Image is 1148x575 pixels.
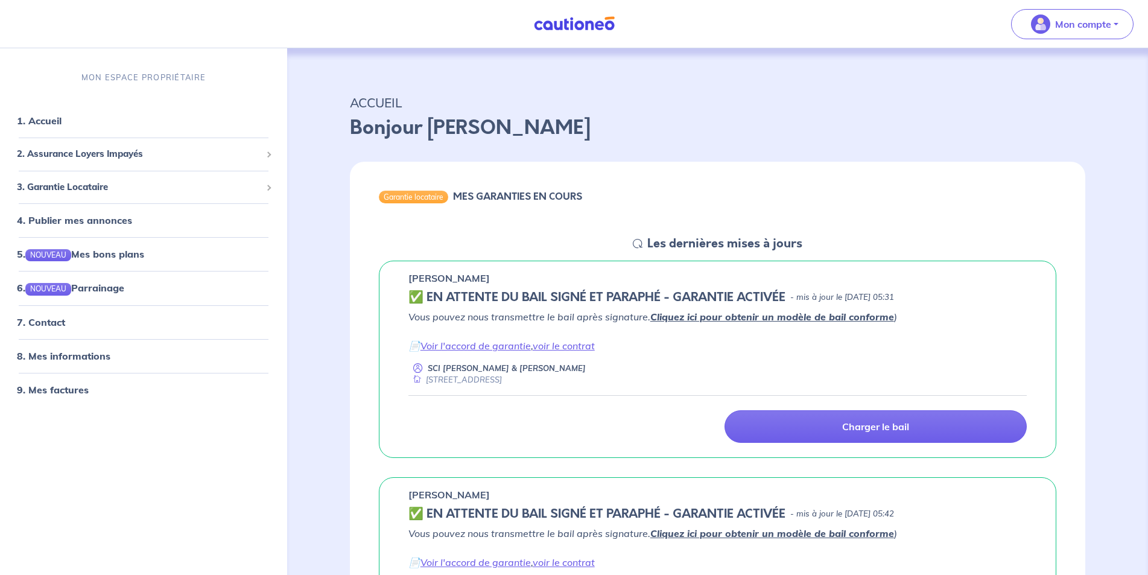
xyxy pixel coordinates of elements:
div: 3. Garantie Locataire [5,176,282,199]
p: Mon compte [1055,17,1111,31]
a: 6.NOUVEAUParrainage [17,282,124,294]
span: 2. Assurance Loyers Impayés [17,147,261,161]
em: 📄 , [408,556,595,568]
div: 2. Assurance Loyers Impayés [5,142,282,166]
div: 1. Accueil [5,109,282,133]
em: 📄 , [408,340,595,352]
img: illu_account_valid_menu.svg [1031,14,1050,34]
div: Garantie locataire [379,191,448,203]
p: Bonjour [PERSON_NAME] [350,113,1085,142]
a: 5.NOUVEAUMes bons plans [17,248,144,260]
div: 8. Mes informations [5,344,282,368]
a: Voir l'accord de garantie [420,556,531,568]
a: Charger le bail [725,410,1027,443]
p: Charger le bail [842,421,909,433]
em: Vous pouvez nous transmettre le bail après signature. ) [408,311,897,323]
div: 4. Publier mes annonces [5,208,282,232]
a: 7. Contact [17,316,65,328]
img: Cautioneo [529,16,620,31]
p: SCI [PERSON_NAME] & [PERSON_NAME] [428,363,586,374]
p: - mis à jour le [DATE] 05:42 [790,508,894,520]
p: MON ESPACE PROPRIÉTAIRE [81,72,206,83]
div: 7. Contact [5,310,282,334]
div: 5.NOUVEAUMes bons plans [5,242,282,266]
p: - mis à jour le [DATE] 05:31 [790,291,894,303]
a: Cliquez ici pour obtenir un modèle de bail conforme [650,527,894,539]
div: 9. Mes factures [5,378,282,402]
a: 4. Publier mes annonces [17,214,132,226]
a: 1. Accueil [17,115,62,127]
em: Vous pouvez nous transmettre le bail après signature. ) [408,527,897,539]
a: 8. Mes informations [17,350,110,362]
a: voir le contrat [533,556,595,568]
button: illu_account_valid_menu.svgMon compte [1011,9,1134,39]
a: Cliquez ici pour obtenir un modèle de bail conforme [650,311,894,323]
h5: ✅️️️ EN ATTENTE DU BAIL SIGNÉ ET PARAPHÉ - GARANTIE ACTIVÉE [408,290,785,305]
a: 9. Mes factures [17,384,89,396]
a: voir le contrat [533,340,595,352]
h6: MES GARANTIES EN COURS [453,191,582,202]
p: ACCUEIL [350,92,1085,113]
span: 3. Garantie Locataire [17,180,261,194]
p: [PERSON_NAME] [408,488,490,502]
div: state: CONTRACT-SIGNED, Context: IN-LANDLORD,IS-GL-CAUTION-IN-LANDLORD [408,507,1027,521]
div: [STREET_ADDRESS] [408,374,502,386]
div: 6.NOUVEAUParrainage [5,276,282,300]
p: [PERSON_NAME] [408,271,490,285]
h5: Les dernières mises à jours [647,237,802,251]
div: state: CONTRACT-SIGNED, Context: IN-LANDLORD,IS-GL-CAUTION-IN-LANDLORD [408,290,1027,305]
a: Voir l'accord de garantie [420,340,531,352]
h5: ✅️️️ EN ATTENTE DU BAIL SIGNÉ ET PARAPHÉ - GARANTIE ACTIVÉE [408,507,785,521]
